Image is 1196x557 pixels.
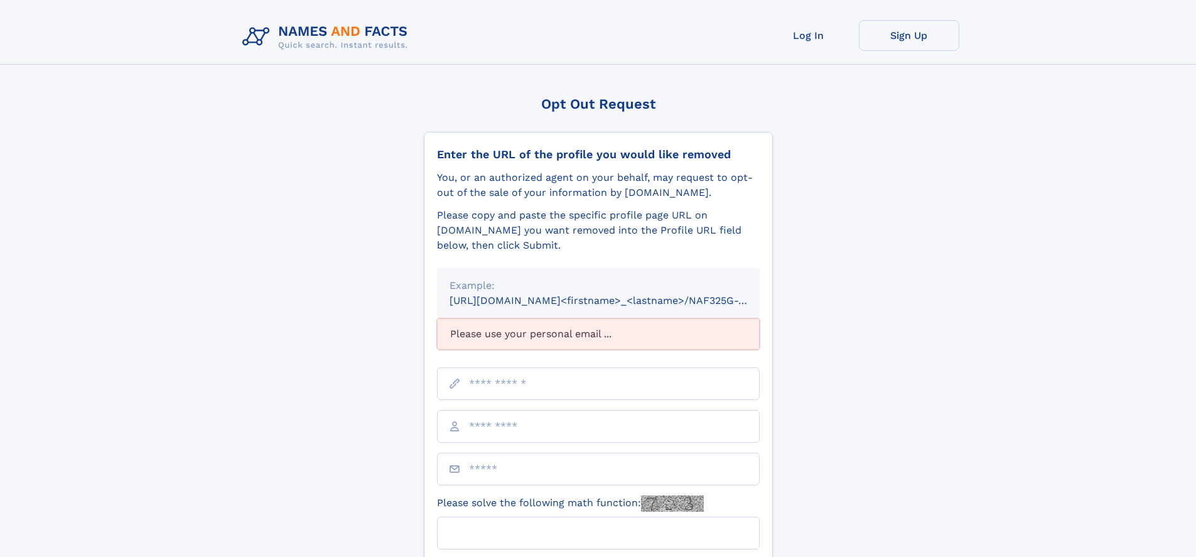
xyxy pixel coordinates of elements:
img: Logo Names and Facts [237,20,418,54]
div: Please use your personal email ... [437,318,760,350]
a: Log In [758,20,859,51]
div: Example: [450,278,747,293]
div: Please copy and paste the specific profile page URL on [DOMAIN_NAME] you want removed into the Pr... [437,208,760,253]
label: Please solve the following math function: [437,495,704,512]
div: Opt Out Request [424,96,773,112]
small: [URL][DOMAIN_NAME]<firstname>_<lastname>/NAF325G-xxxxxxxx [450,295,784,306]
div: Enter the URL of the profile you would like removed [437,148,760,161]
a: Sign Up [859,20,959,51]
div: You, or an authorized agent on your behalf, may request to opt-out of the sale of your informatio... [437,170,760,200]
